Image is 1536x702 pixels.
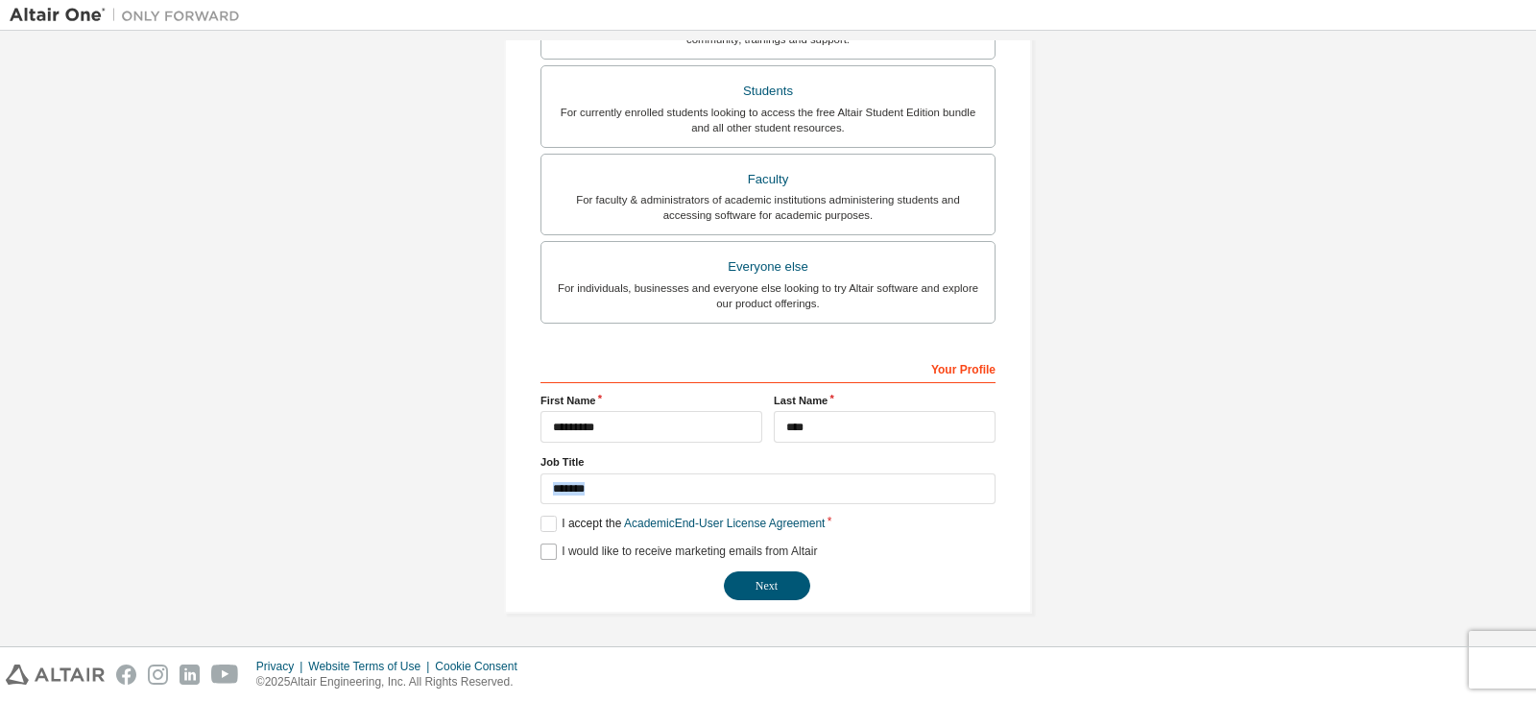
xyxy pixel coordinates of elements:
p: © 2025 Altair Engineering, Inc. All Rights Reserved. [256,674,529,690]
div: Faculty [553,166,983,193]
button: Next [724,571,810,600]
label: Last Name [774,393,996,408]
a: Academic End-User License Agreement [624,517,825,530]
label: First Name [540,393,762,408]
img: altair_logo.svg [6,665,105,685]
img: linkedin.svg [180,665,200,685]
div: Cookie Consent [435,659,528,674]
div: Privacy [256,659,308,674]
div: Your Profile [540,352,996,383]
label: Job Title [540,454,996,470]
img: instagram.svg [148,665,168,685]
div: For currently enrolled students looking to access the free Altair Student Edition bundle and all ... [553,105,983,135]
img: Altair One [10,6,250,25]
label: I accept the [540,516,825,532]
div: Students [553,78,983,105]
div: Everyone else [553,254,983,280]
label: I would like to receive marketing emails from Altair [540,544,817,560]
div: For individuals, businesses and everyone else looking to try Altair software and explore our prod... [553,280,983,311]
img: youtube.svg [211,665,239,685]
div: Website Terms of Use [308,659,435,674]
img: facebook.svg [116,665,136,685]
div: For faculty & administrators of academic institutions administering students and accessing softwa... [553,192,983,223]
